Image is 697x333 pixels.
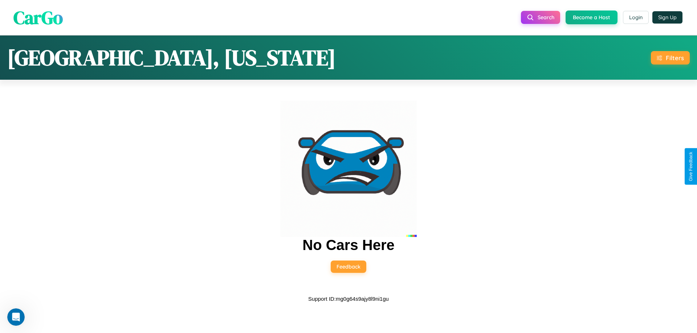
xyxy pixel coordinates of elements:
div: Give Feedback [688,152,693,181]
button: Login [623,11,649,24]
button: Search [521,11,560,24]
h1: [GEOGRAPHIC_DATA], [US_STATE] [7,43,336,72]
span: CarGo [13,5,63,30]
p: Support ID: mg0g64s9ajy8l9ni1gu [308,294,389,304]
h2: No Cars Here [302,237,394,253]
button: Filters [651,51,690,64]
img: car [280,101,417,237]
iframe: Intercom live chat [7,308,25,326]
span: Search [538,14,554,21]
div: Filters [666,54,684,62]
button: Become a Host [566,11,617,24]
button: Feedback [331,261,366,273]
button: Sign Up [652,11,682,24]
